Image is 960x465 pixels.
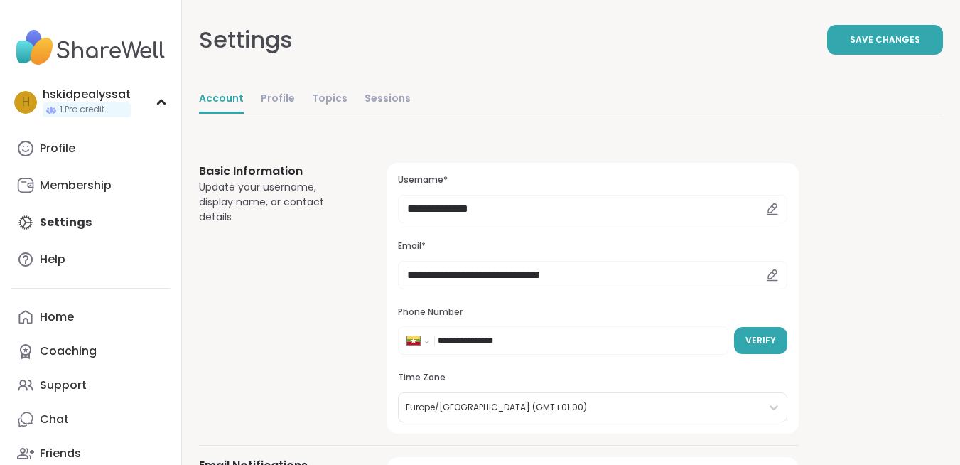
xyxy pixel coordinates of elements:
[827,25,943,55] button: Save Changes
[40,309,74,325] div: Home
[365,85,411,114] a: Sessions
[11,23,170,73] img: ShareWell Nav Logo
[199,180,352,225] div: Update your username, display name, or contact details
[398,372,787,384] h3: Time Zone
[43,87,131,102] div: hskidpealyssat
[734,327,787,354] button: Verify
[40,252,65,267] div: Help
[199,85,244,114] a: Account
[11,300,170,334] a: Home
[11,242,170,277] a: Help
[398,174,787,186] h3: Username*
[11,402,170,437] a: Chat
[199,23,293,57] div: Settings
[745,334,776,347] span: Verify
[312,85,347,114] a: Topics
[398,306,787,319] h3: Phone Number
[11,132,170,166] a: Profile
[850,33,920,46] span: Save Changes
[199,163,352,180] h3: Basic Information
[22,93,30,112] span: h
[40,178,112,193] div: Membership
[11,368,170,402] a: Support
[40,343,97,359] div: Coaching
[40,446,81,461] div: Friends
[11,334,170,368] a: Coaching
[40,412,69,427] div: Chat
[261,85,295,114] a: Profile
[40,378,87,393] div: Support
[40,141,75,156] div: Profile
[11,169,170,203] a: Membership
[60,104,104,116] span: 1 Pro credit
[398,240,787,252] h3: Email*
